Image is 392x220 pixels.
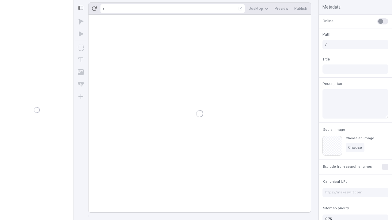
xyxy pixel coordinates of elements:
span: Choose [348,145,362,150]
button: Publish [292,4,310,13]
span: Social Image [323,127,345,132]
button: Preview [272,4,291,13]
button: Desktop [246,4,271,13]
button: Text [75,54,86,65]
span: Desktop [249,6,263,11]
button: Social Image [322,126,346,134]
span: Path [322,32,330,37]
span: Online [322,18,334,24]
span: Description [322,81,342,86]
input: https://makeswift.com [322,188,388,197]
button: Choose [346,143,364,152]
button: Exclude from search engines [322,163,373,170]
button: Box [75,42,86,53]
span: Canonical URL [323,179,347,184]
span: Publish [294,6,307,11]
span: Title [322,57,330,62]
span: Exclude from search engines [323,164,372,169]
div: / [103,6,104,11]
button: Sitemap priority [322,205,350,212]
div: Choose an image [346,136,374,141]
button: Canonical URL [322,178,349,185]
span: Sitemap priority [323,206,349,211]
button: Image [75,67,86,78]
button: Button [75,79,86,90]
span: Preview [275,6,288,11]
